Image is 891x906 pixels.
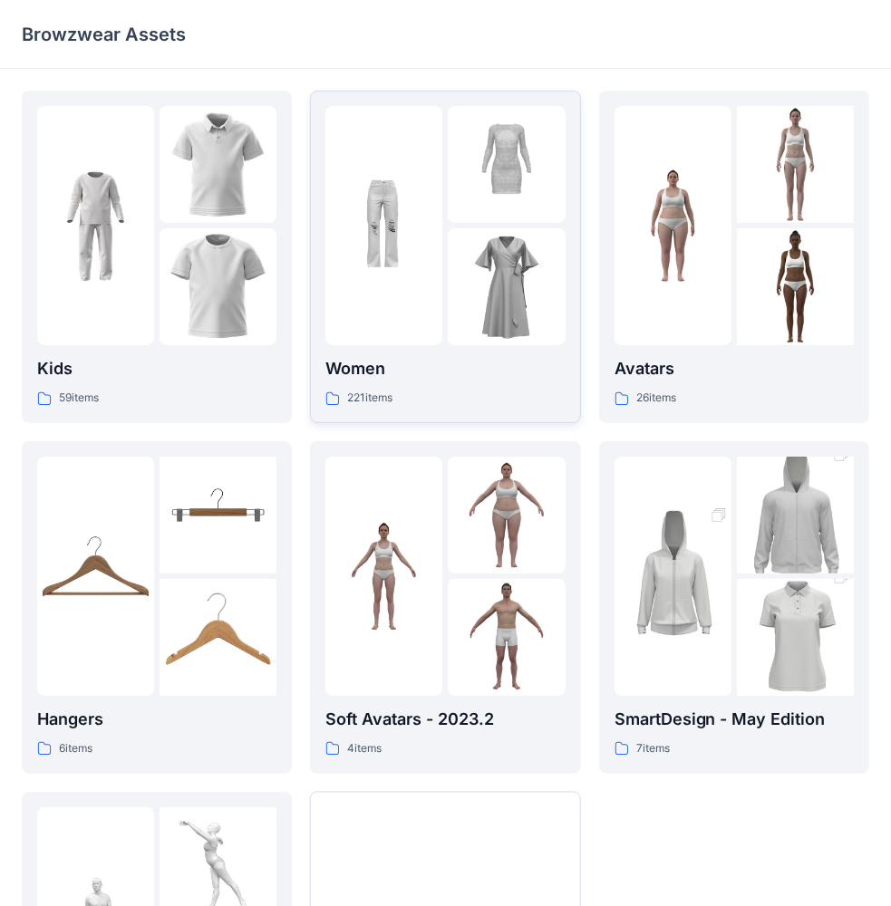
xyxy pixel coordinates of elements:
a: folder 1folder 2folder 3Soft Avatars - 2023.24items [310,441,580,774]
img: folder 3 [737,550,854,726]
p: 26 items [636,389,676,408]
a: folder 1folder 2folder 3Hangers6items [22,441,292,774]
a: folder 1folder 2folder 3SmartDesign - May Edition7items [599,441,869,774]
img: folder 3 [160,579,276,696]
img: folder 1 [615,488,731,664]
img: folder 2 [448,106,565,223]
img: folder 3 [448,579,565,696]
img: folder 3 [737,228,854,345]
p: SmartDesign - May Edition [615,707,854,732]
a: folder 1folder 2folder 3Avatars26items [599,91,869,423]
p: 4 items [347,739,382,758]
p: Browzwear Assets [22,22,186,47]
p: Avatars [615,356,854,381]
img: folder 2 [160,106,276,223]
img: folder 3 [160,228,276,345]
img: folder 1 [37,168,154,284]
img: folder 2 [160,457,276,573]
p: Women [325,356,565,381]
a: folder 1folder 2folder 3Women221items [310,91,580,423]
img: folder 3 [448,228,565,345]
img: folder 2 [737,106,854,223]
p: 221 items [347,389,392,408]
p: 7 items [636,739,670,758]
p: Soft Avatars - 2023.2 [325,707,565,732]
img: folder 1 [37,517,154,634]
p: Kids [37,356,276,381]
a: folder 1folder 2folder 3Kids59items [22,91,292,423]
img: folder 1 [325,168,442,284]
img: folder 1 [325,517,442,634]
img: folder 1 [615,168,731,284]
p: 59 items [59,389,99,408]
p: 6 items [59,739,92,758]
img: folder 2 [737,428,854,603]
img: folder 2 [448,457,565,573]
p: Hangers [37,707,276,732]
